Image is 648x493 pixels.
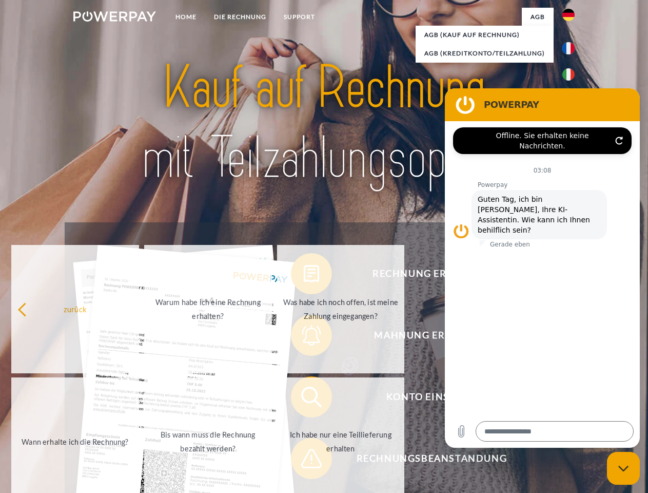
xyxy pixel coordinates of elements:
iframe: Schaltfläche zum Öffnen des Messaging-Fensters; Konversation läuft [607,452,640,485]
img: it [562,68,575,81]
a: DIE RECHNUNG [205,8,275,26]
div: Ich habe nur eine Teillieferung erhalten [283,428,399,456]
span: Mahnung erhalten? [306,315,557,356]
img: de [562,9,575,21]
a: AGB (Kreditkonto/Teilzahlung) [416,44,554,63]
img: fr [562,42,575,54]
a: Was habe ich noch offen, ist meine Zahlung eingegangen? [277,245,405,373]
div: zurück [17,302,133,316]
a: AGB (Kauf auf Rechnung) [416,26,554,44]
a: agb [522,8,554,26]
button: Rechnungsbeanstandung [291,438,558,479]
span: Konto einsehen [306,376,557,418]
iframe: Messaging-Fenster [445,88,640,448]
div: Wann erhalte ich die Rechnung? [17,434,133,448]
img: logo-powerpay-white.svg [73,11,156,22]
div: Bis wann muss die Rechnung bezahlt werden? [150,428,266,456]
a: Home [167,8,205,26]
span: Rechnungsbeanstandung [306,438,557,479]
span: Rechnung erhalten? [306,253,557,294]
button: Rechnung erhalten? [291,253,558,294]
button: Mahnung erhalten? [291,315,558,356]
a: SUPPORT [275,8,324,26]
div: Warum habe ich eine Rechnung erhalten? [150,295,266,323]
button: Konto einsehen [291,376,558,418]
img: title-powerpay_de.svg [98,49,550,197]
div: Was habe ich noch offen, ist meine Zahlung eingegangen? [283,295,399,323]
